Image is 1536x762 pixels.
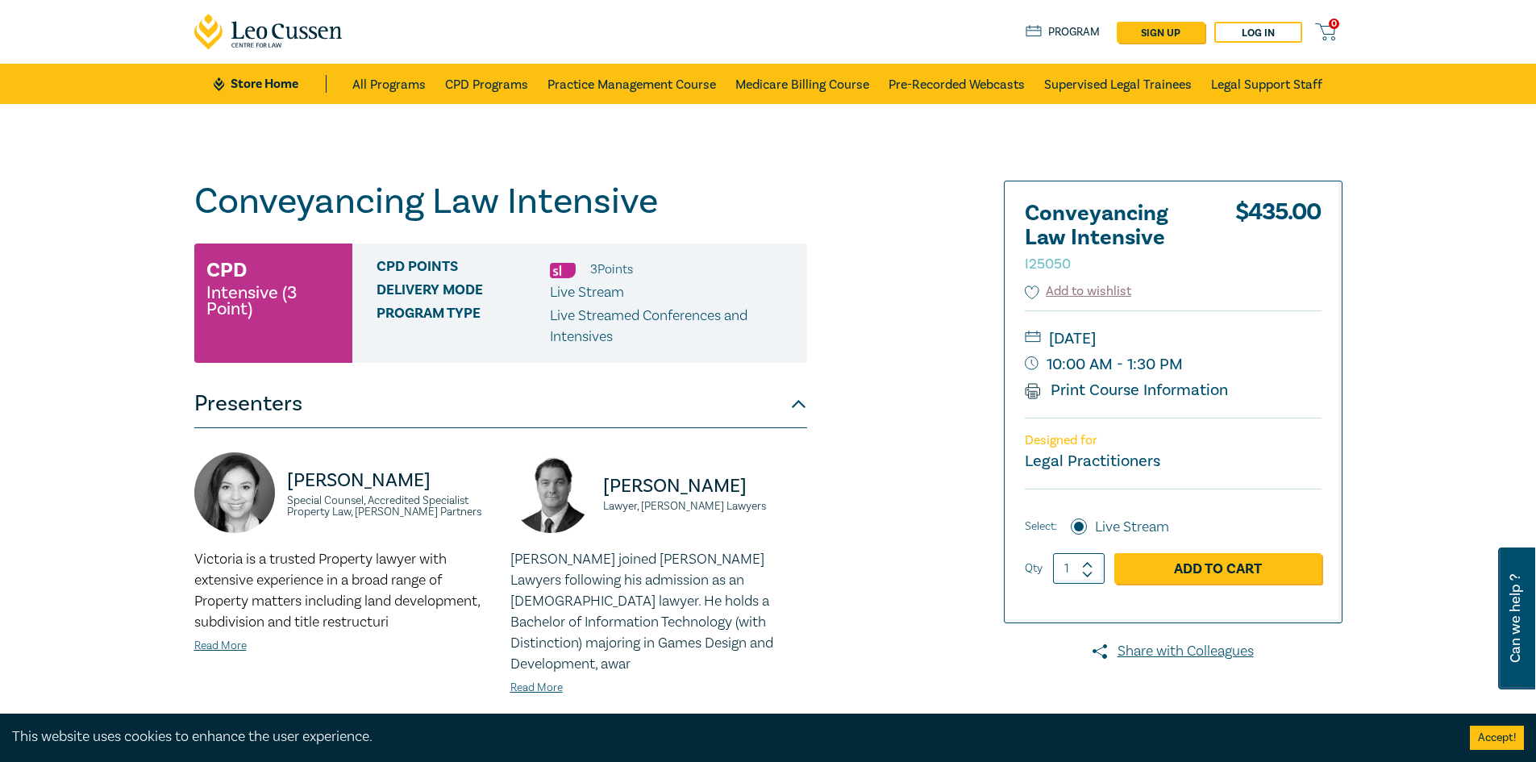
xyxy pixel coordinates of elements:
[1004,641,1342,662] a: Share with Colleagues
[1025,326,1322,352] small: [DATE]
[1044,64,1192,104] a: Supervised Legal Trainees
[1025,282,1132,301] button: Add to wishlist
[603,473,807,499] p: [PERSON_NAME]
[377,282,550,303] span: Delivery Mode
[550,283,624,302] span: Live Stream
[194,639,247,653] a: Read More
[510,549,807,675] p: [PERSON_NAME] joined [PERSON_NAME] Lawyers following his admission as an [DEMOGRAPHIC_DATA] lawye...
[1025,352,1322,377] small: 10:00 AM - 1:30 PM
[194,181,807,223] h1: Conveyancing Law Intensive
[1508,557,1523,680] span: Can we help ?
[603,501,807,512] small: Lawyer, [PERSON_NAME] Lawyers
[735,64,869,104] a: Medicare Billing Course
[445,64,528,104] a: CPD Programs
[1235,202,1322,282] div: $ 435.00
[547,64,716,104] a: Practice Management Course
[377,259,550,280] span: CPD Points
[287,468,491,493] p: [PERSON_NAME]
[1211,64,1322,104] a: Legal Support Staff
[287,495,491,518] small: Special Counsel, Accredited Specialist Property Law, [PERSON_NAME] Partners
[1329,19,1339,29] span: 0
[1214,22,1302,43] a: Log in
[1025,380,1229,401] a: Print Course Information
[1025,560,1043,577] label: Qty
[889,64,1025,104] a: Pre-Recorded Webcasts
[510,452,591,533] img: https://s3.ap-southeast-2.amazonaws.com/leo-cussen-store-production-content/Contacts/Julian%20McI...
[1114,553,1322,584] a: Add to Cart
[590,259,633,280] li: 3 Point s
[1025,518,1057,535] span: Select:
[1470,726,1524,750] button: Accept cookies
[1025,451,1160,472] small: Legal Practitioners
[1117,22,1205,43] a: sign up
[352,64,426,104] a: All Programs
[377,306,550,348] span: Program type
[1025,202,1202,274] h2: Conveyancing Law Intensive
[194,380,807,428] button: Presenters
[1053,553,1105,584] input: 1
[1026,23,1101,41] a: Program
[1025,433,1322,448] p: Designed for
[1095,517,1169,538] label: Live Stream
[550,306,795,348] p: Live Streamed Conferences and Intensives
[1025,255,1071,273] small: I25050
[206,285,340,317] small: Intensive (3 Point)
[550,263,576,278] img: Substantive Law
[194,550,480,631] span: Victoria is a trusted Property lawyer with extensive experience in a broad range of Property matt...
[194,452,275,533] img: https://s3.ap-southeast-2.amazonaws.com/leo-cussen-store-production-content/Contacts/Victoria%20A...
[12,727,1446,747] div: This website uses cookies to enhance the user experience.
[510,681,563,695] a: Read More
[206,256,247,285] h3: CPD
[214,75,326,93] a: Store Home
